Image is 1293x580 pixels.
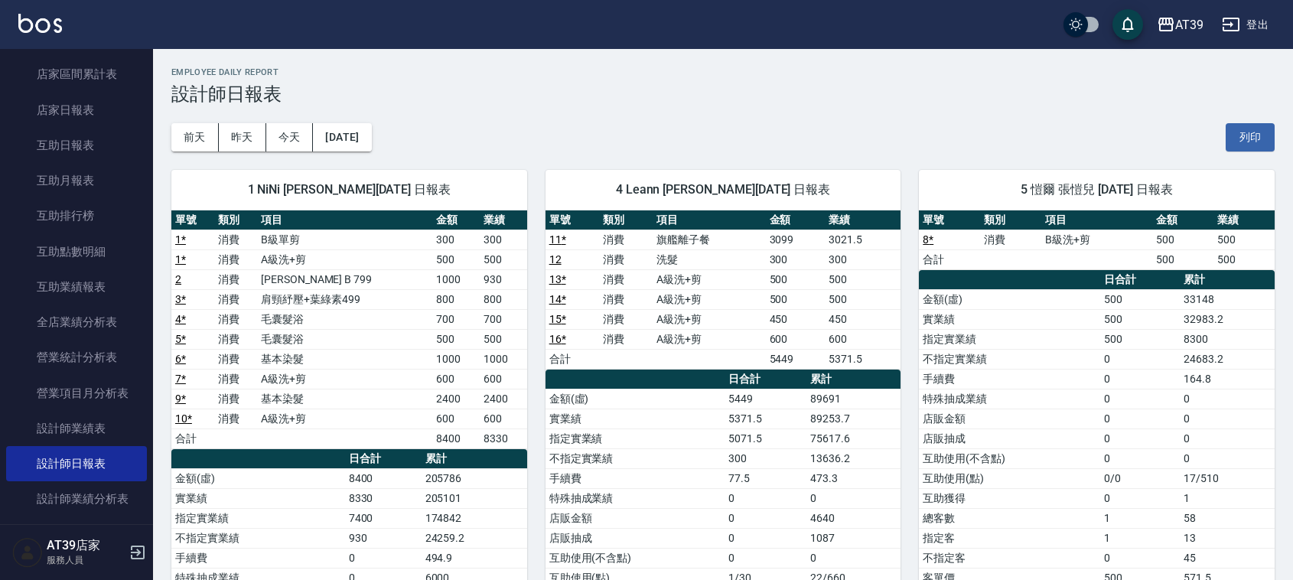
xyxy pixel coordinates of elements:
td: 消費 [214,349,257,369]
td: 0 [725,528,806,548]
div: AT39 [1175,15,1203,34]
h2: Employee Daily Report [171,67,1275,77]
td: 494.9 [422,548,527,568]
td: 0 [1100,488,1180,508]
th: 類別 [980,210,1041,230]
a: 12 [549,253,562,266]
td: 消費 [980,230,1041,249]
button: 登出 [1216,11,1275,39]
span: 1 NiNi [PERSON_NAME][DATE] 日報表 [190,182,509,197]
td: 164.8 [1180,369,1275,389]
th: 類別 [599,210,653,230]
td: A級洗+剪 [653,309,766,329]
td: A級洗+剪 [257,249,432,269]
th: 單號 [919,210,980,230]
th: 業績 [825,210,901,230]
td: 消費 [599,289,653,309]
a: 設計師日報表 [6,446,147,481]
td: 0 [1100,369,1180,389]
td: 8400 [345,468,422,488]
th: 項目 [1041,210,1152,230]
td: 450 [825,309,901,329]
td: 500 [1213,230,1275,249]
td: 930 [345,528,422,548]
th: 日合計 [1100,270,1180,290]
td: 2400 [480,389,527,409]
td: 89691 [806,389,901,409]
td: 58 [1180,508,1275,528]
table: a dense table [919,210,1275,270]
td: 消費 [599,269,653,289]
td: 消費 [599,329,653,349]
td: 實業績 [919,309,1099,329]
td: 3021.5 [825,230,901,249]
td: 指定客 [919,528,1099,548]
td: 500 [480,329,527,349]
td: 互助獲得 [919,488,1099,508]
td: 8330 [345,488,422,508]
td: 24259.2 [422,528,527,548]
td: A級洗+剪 [257,369,432,389]
td: 毛囊髮浴 [257,329,432,349]
td: 1000 [432,349,480,369]
td: 500 [766,269,825,289]
td: 1000 [480,349,527,369]
td: [PERSON_NAME] B 799 [257,269,432,289]
td: 互助使用(點) [919,468,1099,488]
a: 全店業績分析表 [6,305,147,340]
td: 0 [1100,428,1180,448]
th: 累計 [1180,270,1275,290]
td: 0 [1100,349,1180,369]
th: 金額 [432,210,480,230]
td: 1 [1180,488,1275,508]
td: 消費 [214,389,257,409]
td: 手續費 [171,548,345,568]
table: a dense table [171,210,527,449]
img: Person [12,537,43,568]
th: 金額 [766,210,825,230]
td: 33148 [1180,289,1275,309]
td: 特殊抽成業績 [919,389,1099,409]
td: 1000 [432,269,480,289]
td: 600 [766,329,825,349]
td: 互助使用(不含點) [546,548,725,568]
td: 消費 [599,230,653,249]
td: 洗髮 [653,249,766,269]
td: 500 [1100,329,1180,349]
td: 300 [432,230,480,249]
td: 消費 [214,269,257,289]
td: 500 [1213,249,1275,269]
a: 設計師業績月報表 [6,517,147,552]
td: 5449 [766,349,825,369]
td: B級洗+剪 [1041,230,1152,249]
td: 5071.5 [725,428,806,448]
td: 合計 [546,349,599,369]
td: 89253.7 [806,409,901,428]
td: 45 [1180,548,1275,568]
td: 指定實業績 [919,329,1099,349]
td: 基本染髮 [257,389,432,409]
td: 8330 [480,428,527,448]
td: 合計 [919,249,980,269]
td: 特殊抽成業績 [546,488,725,508]
a: 互助月報表 [6,163,147,198]
td: 24683.2 [1180,349,1275,369]
td: 指定實業績 [546,428,725,448]
td: 實業績 [546,409,725,428]
td: 1087 [806,528,901,548]
td: 5371.5 [725,409,806,428]
td: 互助使用(不含點) [919,448,1099,468]
a: 店家區間累計表 [6,57,147,92]
td: 消費 [214,249,257,269]
td: 不指定實業績 [919,349,1099,369]
a: 營業統計分析表 [6,340,147,375]
td: 合計 [171,428,214,448]
td: 3099 [766,230,825,249]
td: 消費 [214,289,257,309]
td: 500 [480,249,527,269]
a: 設計師業績分析表 [6,481,147,516]
th: 類別 [214,210,257,230]
td: 500 [432,329,480,349]
td: 0 [725,488,806,508]
td: 300 [825,249,901,269]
